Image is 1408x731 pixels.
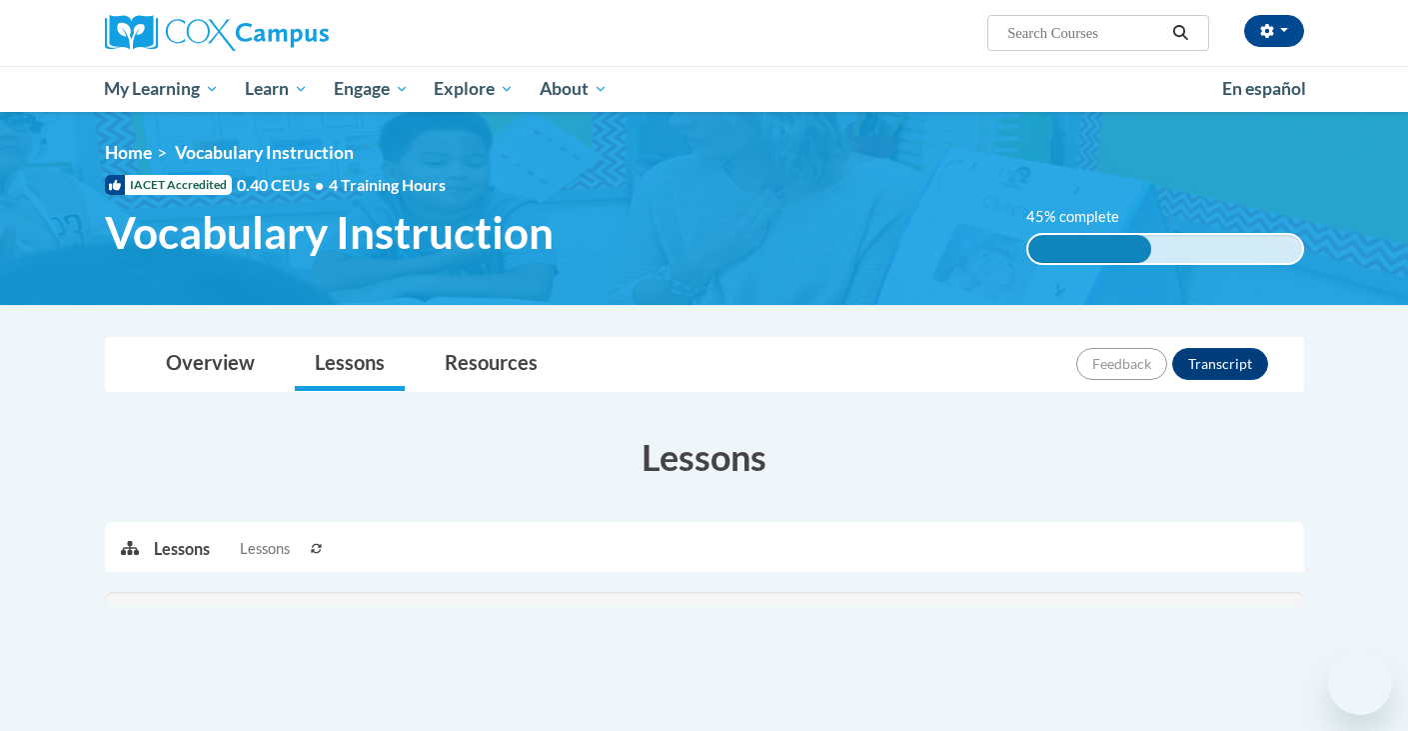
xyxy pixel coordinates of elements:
label: 45% complete [1026,206,1141,228]
span: Engage [334,77,409,101]
a: Resources [425,338,558,391]
a: Overview [146,338,275,391]
a: En español [1209,68,1319,110]
img: Cox Campus [105,15,329,51]
button: Transcript [1172,348,1268,380]
a: Engage [321,66,422,112]
p: Lessons [154,538,210,560]
button: Search [1165,21,1195,45]
span: About [540,77,608,101]
span: Explore [434,77,514,101]
a: About [527,66,621,112]
button: Account Settings [1244,15,1304,47]
span: Lessons [240,538,290,560]
a: My Learning [92,66,233,112]
button: Feedback [1076,348,1167,380]
span: IACET Accredited [105,175,232,195]
a: Cox Campus [105,15,485,51]
span: My Learning [104,77,219,101]
span: 4 Training Hours [329,175,446,194]
h3: Lessons [105,432,1304,482]
a: Explore [421,66,527,112]
span: Vocabulary Instruction [175,142,354,163]
div: 45% complete [1028,235,1151,263]
span: Learn [245,77,308,101]
iframe: Button to launch messaging window [1328,651,1392,715]
span: 0.40 CEUs [237,174,329,196]
span: Vocabulary Instruction [105,206,554,259]
span: En español [1222,78,1306,99]
div: Main menu [75,66,1334,112]
span: • [315,175,324,194]
a: Lessons [295,338,405,391]
a: Learn [232,66,321,112]
a: Home [105,142,152,163]
input: Search Courses [1005,21,1165,45]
